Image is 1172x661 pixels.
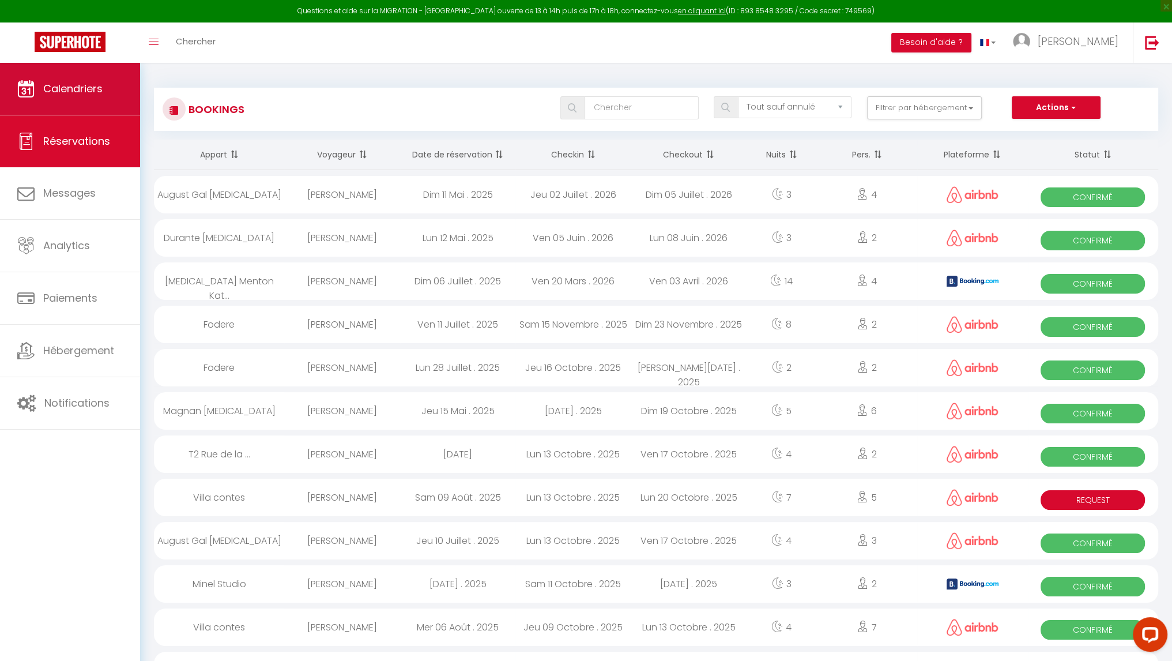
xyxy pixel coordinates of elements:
[284,140,400,170] th: Sort by guest
[43,343,114,358] span: Hébergement
[44,396,110,410] span: Notifications
[43,81,103,96] span: Calendriers
[1012,96,1101,119] button: Actions
[35,32,105,52] img: Super Booking
[43,134,110,148] span: Réservations
[891,33,971,52] button: Besoin d'aide ?
[867,96,982,119] button: Filtrer par hébergement
[400,140,515,170] th: Sort by booking date
[817,140,917,170] th: Sort by people
[43,238,90,253] span: Analytics
[43,186,96,200] span: Messages
[1004,22,1133,63] a: ... [PERSON_NAME]
[1038,34,1118,48] span: [PERSON_NAME]
[1013,33,1030,50] img: ...
[1028,140,1158,170] th: Sort by status
[43,291,97,305] span: Paiements
[1124,613,1172,661] iframe: LiveChat chat widget
[631,140,746,170] th: Sort by checkout
[585,96,698,119] input: Chercher
[515,140,631,170] th: Sort by checkin
[186,96,244,122] h3: Bookings
[1145,35,1159,50] img: logout
[167,22,224,63] a: Chercher
[917,140,1028,170] th: Sort by channel
[678,6,726,16] a: en cliquant ici
[176,35,216,47] span: Chercher
[154,140,284,170] th: Sort by rentals
[747,140,817,170] th: Sort by nights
